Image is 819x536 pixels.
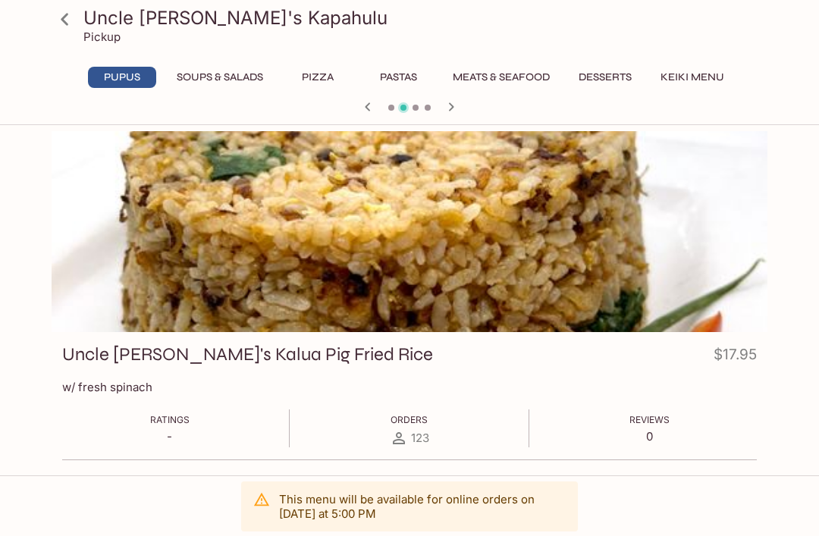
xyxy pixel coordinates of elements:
[83,30,121,44] p: Pickup
[83,6,761,30] h3: Uncle [PERSON_NAME]'s Kapahulu
[52,131,767,332] div: Uncle Bo's Kalua Pig Fried Rice
[62,343,433,366] h3: Uncle [PERSON_NAME]'s Kalua Pig Fried Rice
[444,67,558,88] button: Meats & Seafood
[279,492,566,521] p: This menu will be available for online orders on [DATE] at 5:00 PM
[411,431,429,445] span: 123
[62,380,757,394] p: w/ fresh spinach
[714,343,757,372] h4: $17.95
[364,67,432,88] button: Pastas
[150,414,190,425] span: Ratings
[652,67,733,88] button: Keiki Menu
[88,67,156,88] button: Pupus
[629,429,670,444] p: 0
[391,414,428,425] span: Orders
[284,67,352,88] button: Pizza
[570,67,640,88] button: Desserts
[150,429,190,444] p: -
[629,414,670,425] span: Reviews
[168,67,271,88] button: Soups & Salads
